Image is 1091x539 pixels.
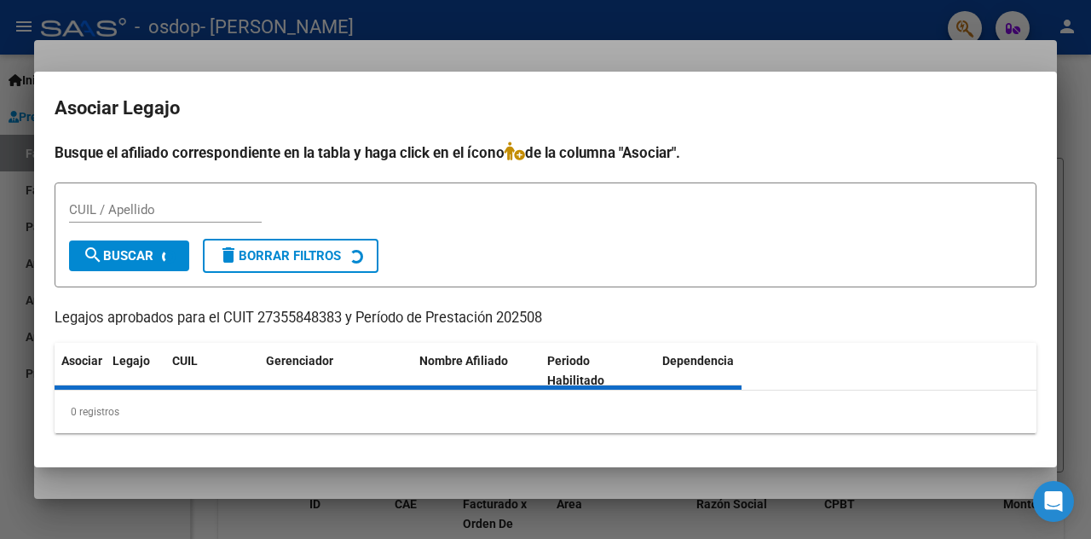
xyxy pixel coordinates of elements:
span: CUIL [172,354,198,368]
div: 0 registros [55,391,1036,433]
datatable-header-cell: Dependencia [655,343,783,399]
p: Legajos aprobados para el CUIT 27355848383 y Período de Prestación 202508 [55,308,1036,329]
button: Buscar [69,241,189,271]
h4: Busque el afiliado correspondiente en la tabla y haga click en el ícono de la columna "Asociar". [55,142,1036,164]
span: Legajo [113,354,150,368]
span: Nombre Afiliado [419,354,508,368]
h2: Asociar Legajo [55,92,1036,125]
datatable-header-cell: CUIL [165,343,259,399]
mat-icon: search [83,245,103,265]
span: Asociar [61,354,102,368]
mat-icon: delete [218,245,239,265]
datatable-header-cell: Asociar [55,343,106,399]
span: Borrar Filtros [218,248,341,264]
div: Open Intercom Messenger [1033,481,1074,522]
datatable-header-cell: Legajo [106,343,165,399]
datatable-header-cell: Periodo Habilitado [540,343,655,399]
span: Periodo Habilitado [547,354,604,387]
span: Buscar [83,248,153,264]
datatable-header-cell: Nombre Afiliado [413,343,540,399]
span: Dependencia [662,354,734,368]
datatable-header-cell: Gerenciador [259,343,413,399]
button: Borrar Filtros [203,239,378,273]
span: Gerenciador [266,354,333,368]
